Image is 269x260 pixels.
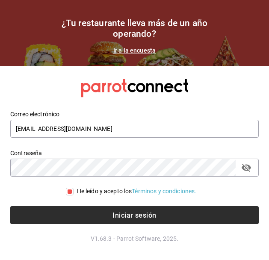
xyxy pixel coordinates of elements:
[239,160,254,175] button: campo de contraseña
[132,188,196,195] a: Términos y condiciones.
[10,206,259,224] button: Iniciar sesión
[62,18,208,39] font: ¿Tu restaurante lleva más de un año operando?
[113,47,156,54] a: Ir a la encuesta
[10,120,259,138] input: Ingresa tu correo electrónico
[77,188,132,195] font: He leído y acepto los
[112,211,156,219] font: Iniciar sesión
[10,111,59,118] font: Correo electrónico
[10,150,42,157] font: Contraseña
[91,235,179,242] font: V1.68.3 - Parrot Software, 2025.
